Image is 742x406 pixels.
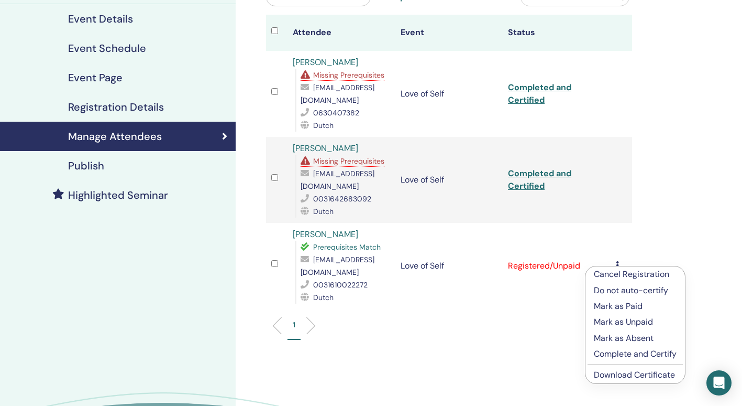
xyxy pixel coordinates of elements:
p: Complete and Certify [594,348,677,360]
h4: Publish [68,159,104,172]
p: Do not auto-certify [594,284,677,297]
a: [PERSON_NAME] [293,57,358,68]
a: Download Certificate [594,369,675,380]
span: Missing Prerequisites [313,156,384,166]
a: Completed and Certified [508,168,571,191]
div: Open Intercom Messenger [706,370,732,396]
td: Love of Self [395,137,503,223]
span: [EMAIL_ADDRESS][DOMAIN_NAME] [301,169,374,191]
h4: Highlighted Seminar [68,189,168,201]
span: Dutch [313,293,334,302]
p: 1 [293,319,295,330]
p: Mark as Absent [594,332,677,345]
span: 0031642683092 [313,194,371,204]
a: [PERSON_NAME] [293,143,358,154]
span: [EMAIL_ADDRESS][DOMAIN_NAME] [301,255,374,277]
h4: Manage Attendees [68,130,162,143]
a: [PERSON_NAME] [293,229,358,240]
a: Completed and Certified [508,82,571,105]
h4: Registration Details [68,101,164,113]
span: 0630407382 [313,108,359,117]
td: Love of Self [395,223,503,309]
p: Mark as Paid [594,300,677,313]
span: Missing Prerequisites [313,70,384,80]
span: [EMAIL_ADDRESS][DOMAIN_NAME] [301,83,374,105]
h4: Event Details [68,13,133,25]
td: Love of Self [395,51,503,137]
th: Attendee [287,15,395,51]
p: Cancel Registration [594,268,677,281]
span: 0031610022272 [313,280,368,290]
span: Dutch [313,121,334,130]
th: Status [503,15,610,51]
span: Prerequisites Match [313,242,381,252]
p: Mark as Unpaid [594,316,677,328]
h4: Event Page [68,71,123,84]
span: Dutch [313,207,334,216]
h4: Event Schedule [68,42,146,55]
th: Event [395,15,503,51]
